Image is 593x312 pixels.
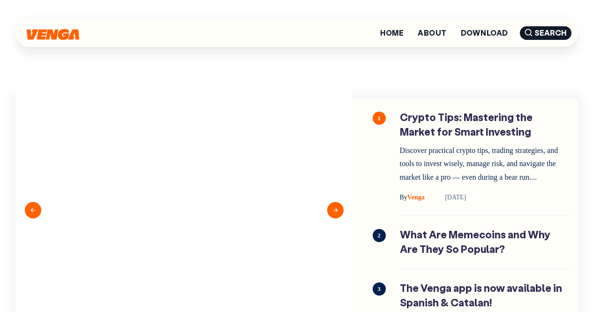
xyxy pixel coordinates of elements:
[520,26,571,40] span: Search
[327,202,344,218] button: Next
[380,29,404,37] a: Home
[25,202,41,218] button: Previous
[373,229,386,242] span: 2
[27,29,79,40] img: Venga Blog
[373,282,386,296] span: 3
[373,112,386,125] span: 1
[418,29,446,37] a: About
[461,29,508,37] a: Download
